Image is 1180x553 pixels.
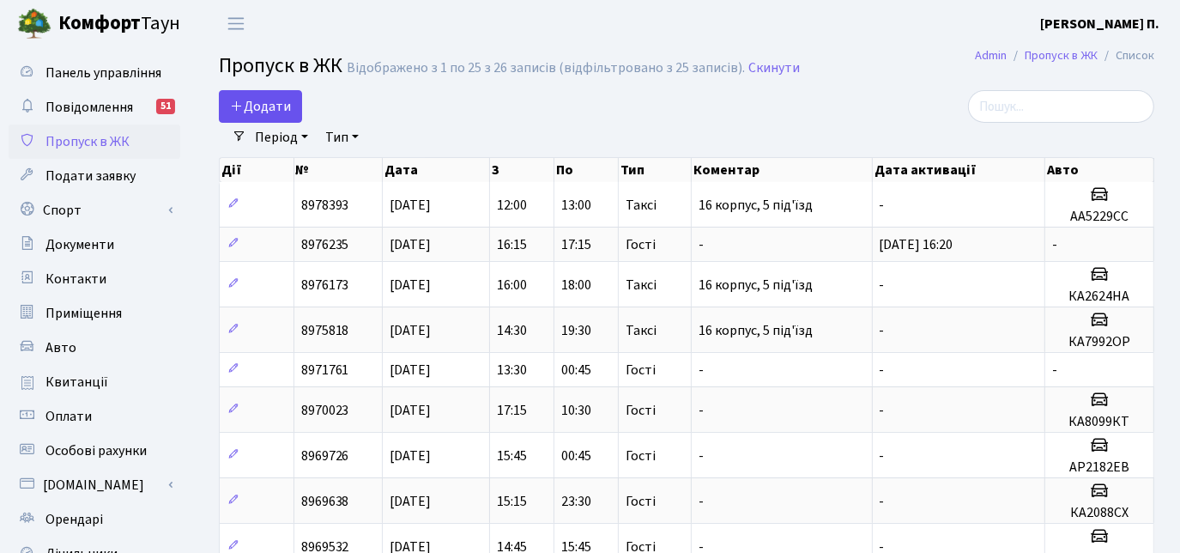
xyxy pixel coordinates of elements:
[45,64,161,82] span: Панель управління
[699,276,813,295] span: 16 корпус, 5 під'їзд
[215,9,257,38] button: Переключити навігацію
[561,196,591,215] span: 13:00
[390,447,431,465] span: [DATE]
[699,447,704,465] span: -
[294,158,383,182] th: №
[301,196,349,215] span: 8978393
[561,276,591,295] span: 18:00
[45,270,106,289] span: Контакти
[880,401,885,420] span: -
[497,361,527,380] span: 13:30
[880,447,885,465] span: -
[156,99,175,114] div: 51
[45,167,136,185] span: Подати заявку
[880,276,885,295] span: -
[1052,361,1057,380] span: -
[497,447,527,465] span: 15:45
[45,441,147,460] span: Особові рахунки
[45,510,103,529] span: Орендарі
[626,495,656,508] span: Гості
[9,331,180,365] a: Авто
[880,235,953,254] span: [DATE] 16:20
[626,404,656,417] span: Гості
[626,449,656,463] span: Гості
[880,321,885,340] span: -
[561,447,591,465] span: 00:45
[748,60,800,76] a: Скинути
[45,338,76,357] span: Авто
[58,9,180,39] span: Таун
[9,434,180,468] a: Особові рахунки
[45,304,122,323] span: Приміщення
[318,123,366,152] a: Тип
[1052,459,1147,476] h5: АР2182ЕВ
[45,373,108,392] span: Квитанції
[9,502,180,537] a: Орендарі
[390,196,431,215] span: [DATE]
[390,321,431,340] span: [DATE]
[45,98,133,117] span: Повідомлення
[699,321,813,340] span: 16 корпус, 5 під'їзд
[1052,289,1147,305] h5: КА2624НА
[17,7,51,41] img: logo.png
[490,158,554,182] th: З
[301,321,349,340] span: 8975818
[699,361,704,380] span: -
[873,158,1045,182] th: Дата активації
[390,235,431,254] span: [DATE]
[390,401,431,420] span: [DATE]
[301,361,349,380] span: 8971761
[968,90,1154,123] input: Пошук...
[1052,334,1147,350] h5: КА7992ОР
[45,132,130,151] span: Пропуск в ЖК
[975,46,1007,64] a: Admin
[1040,14,1159,34] a: [PERSON_NAME] П.
[58,9,141,37] b: Комфорт
[880,361,885,380] span: -
[9,56,180,90] a: Панель управління
[301,447,349,465] span: 8969726
[219,90,302,123] a: Додати
[9,365,180,399] a: Квитанції
[561,361,591,380] span: 00:45
[626,198,657,212] span: Таксі
[1052,209,1147,225] h5: АА5229СС
[45,407,92,426] span: Оплати
[626,278,657,292] span: Таксі
[220,158,294,182] th: Дії
[9,296,180,331] a: Приміщення
[626,238,656,252] span: Гості
[301,276,349,295] span: 8976173
[699,235,704,254] span: -
[497,196,527,215] span: 12:00
[497,235,527,254] span: 16:15
[301,401,349,420] span: 8970023
[554,158,619,182] th: По
[1052,414,1147,430] h5: КА8099КТ
[561,321,591,340] span: 19:30
[9,228,180,262] a: Документи
[1040,15,1159,33] b: [PERSON_NAME] П.
[9,90,180,125] a: Повідомлення51
[390,361,431,380] span: [DATE]
[45,235,114,254] span: Документи
[9,262,180,296] a: Контакти
[9,468,180,502] a: [DOMAIN_NAME]
[880,492,885,511] span: -
[497,276,527,295] span: 16:00
[626,324,657,337] span: Таксі
[1025,46,1098,64] a: Пропуск в ЖК
[347,60,745,76] div: Відображено з 1 по 25 з 26 записів (відфільтровано з 25 записів).
[699,401,704,420] span: -
[619,158,692,182] th: Тип
[248,123,315,152] a: Період
[1052,235,1057,254] span: -
[699,492,704,511] span: -
[301,235,349,254] span: 8976235
[9,399,180,434] a: Оплати
[390,492,431,511] span: [DATE]
[230,97,291,116] span: Додати
[561,235,591,254] span: 17:15
[9,159,180,193] a: Подати заявку
[301,492,349,511] span: 8969638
